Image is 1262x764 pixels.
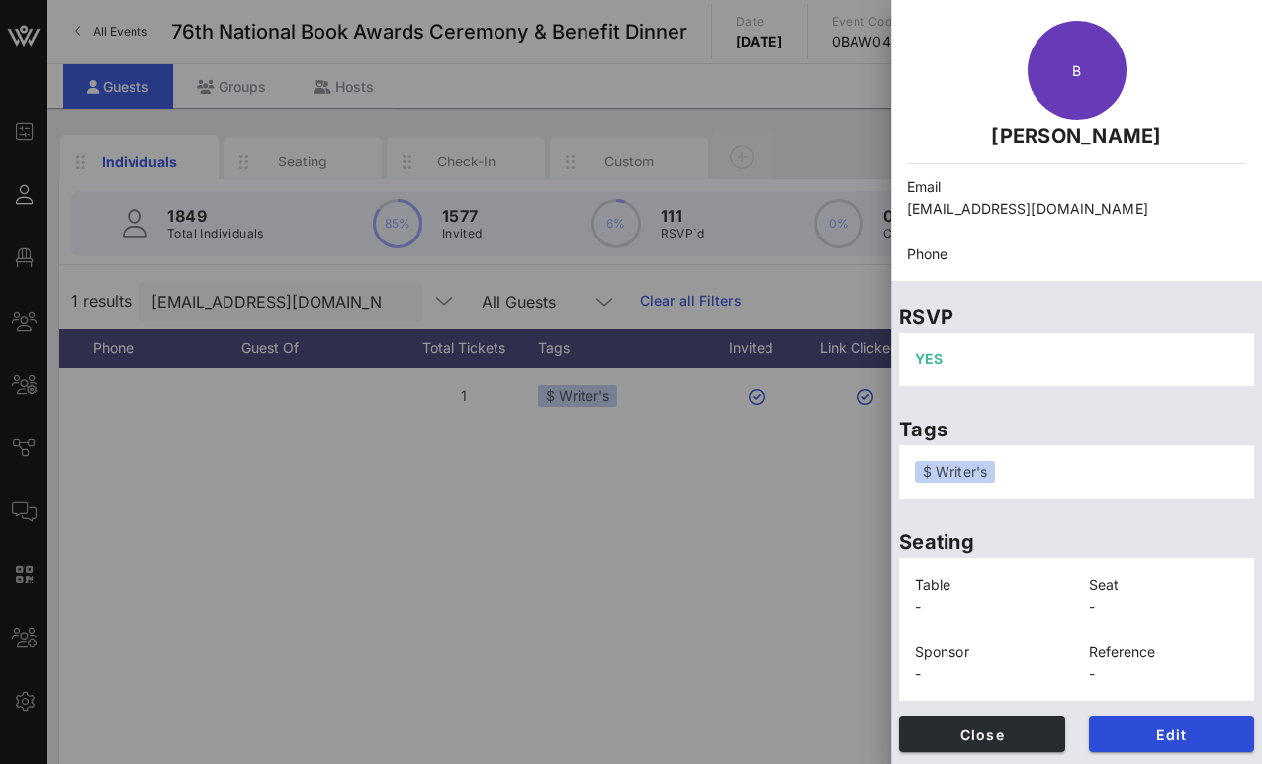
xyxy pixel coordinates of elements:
p: Email [907,176,1246,198]
span: Close [915,726,1049,743]
p: Phone [907,243,1246,265]
p: Reference [1089,641,1239,663]
p: Seat [1089,574,1239,596]
span: Edit [1105,726,1239,743]
span: YES [915,350,943,367]
p: [EMAIL_ADDRESS][DOMAIN_NAME] [907,198,1246,220]
p: - [915,596,1065,618]
div: $ Writer's [915,461,995,483]
p: Sponsor [915,641,1065,663]
p: - [1089,596,1239,618]
button: Edit [1089,716,1255,752]
p: Seating [899,526,1254,558]
p: [PERSON_NAME] [907,120,1246,151]
span: B [1072,62,1081,79]
p: RSVP [899,301,1254,333]
p: - [915,663,1065,685]
button: Close [899,716,1065,752]
p: Table [915,574,1065,596]
p: - [1089,663,1239,685]
p: Tags [899,414,1254,445]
